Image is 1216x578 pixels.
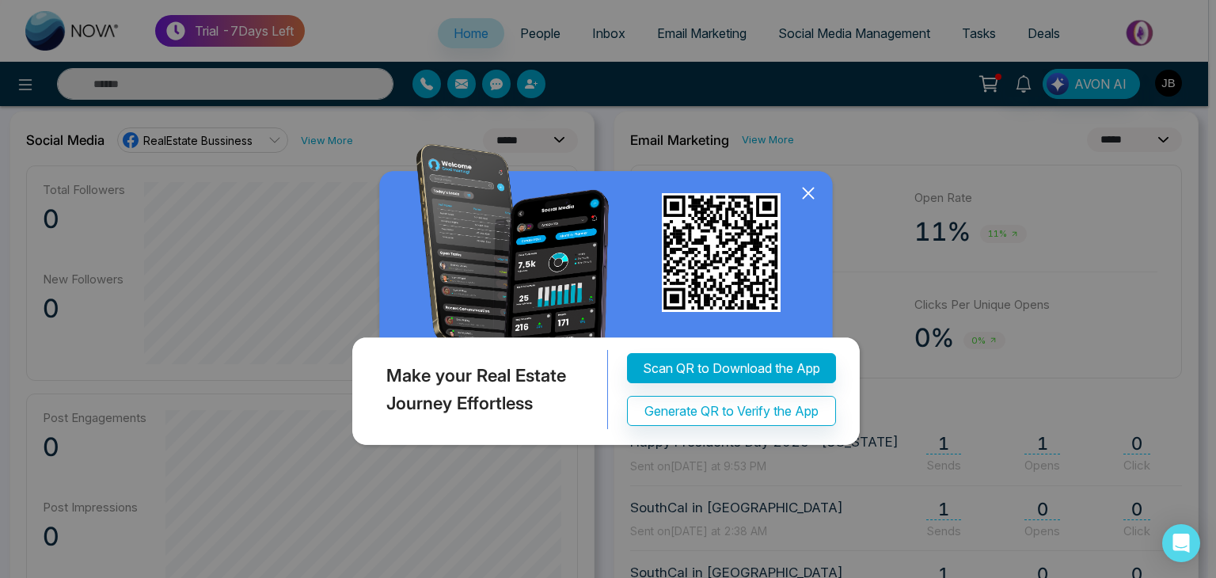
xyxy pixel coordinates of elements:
[662,193,781,312] img: qr_for_download_app.png
[1162,524,1200,562] div: Open Intercom Messenger
[348,144,868,452] img: QRModal
[627,353,836,383] button: Scan QR to Download the App
[627,396,836,426] button: Generate QR to Verify the App
[348,350,608,429] div: Make your Real Estate Journey Effortless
